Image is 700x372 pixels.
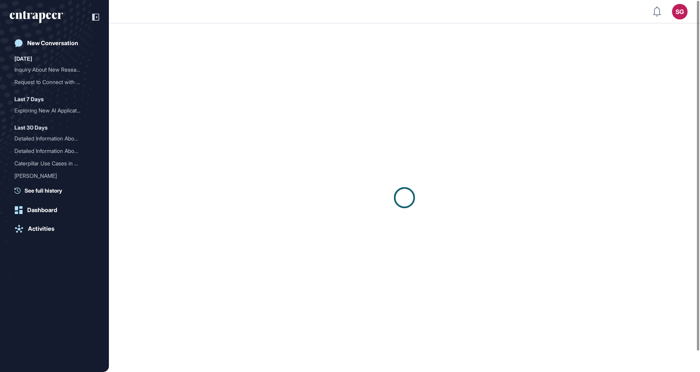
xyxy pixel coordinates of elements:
[10,11,63,23] div: entrapeer-logo
[10,221,99,237] a: Activities
[24,186,62,195] span: See full history
[28,225,54,232] div: Activities
[14,186,99,195] a: See full history
[27,207,57,214] div: Dashboard
[14,157,94,170] div: Caterpillar Use Cases in Various Industries
[14,132,94,145] div: Detailed Information About Adidas
[14,123,47,132] div: Last 30 Days
[672,4,688,19] button: SG
[14,145,94,157] div: Detailed Information About Turkish Airlines
[10,35,99,51] a: New Conversation
[14,95,44,104] div: Last 7 Days
[14,104,88,117] div: Exploring New AI Applicat...
[14,170,88,182] div: [PERSON_NAME]
[27,40,78,47] div: New Conversation
[14,157,88,170] div: Caterpillar Use Cases in ...
[14,54,32,63] div: [DATE]
[14,104,94,117] div: Exploring New AI Applications in the Banking Industry
[14,76,94,88] div: Request to Connect with Reese
[14,63,88,76] div: Inquiry About New Researc...
[14,145,88,157] div: Detailed Information Abou...
[10,202,99,218] a: Dashboard
[14,76,88,88] div: Request to Connect with R...
[14,132,88,145] div: Detailed Information Abou...
[14,170,94,182] div: Reese
[14,63,94,76] div: Inquiry About New Research Developments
